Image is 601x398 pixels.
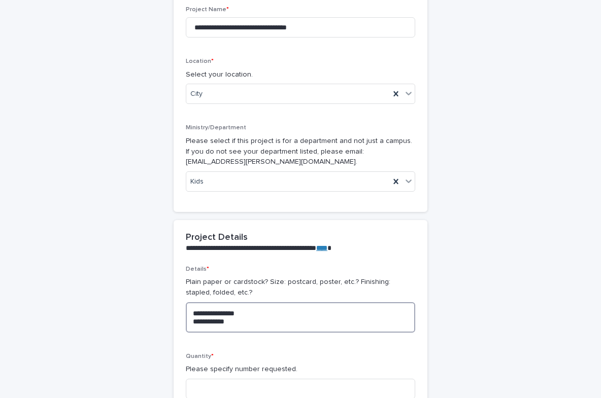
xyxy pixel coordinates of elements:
[190,89,203,99] span: City
[186,125,246,131] span: Ministry/Department
[186,7,229,13] span: Project Name
[186,136,415,167] p: Please select if this project is for a department and not just a campus. If you do not see your d...
[186,232,248,243] h2: Project Details
[186,266,209,272] span: Details
[186,69,415,80] p: Select your location.
[186,353,214,359] span: Quantity
[186,58,214,64] span: Location
[186,364,415,375] p: Please specify number requested.
[186,277,415,298] p: Plain paper or cardstock? Size: postcard, poster, etc.? Finishing: stapled, folded, etc.?
[190,176,204,187] span: Kids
